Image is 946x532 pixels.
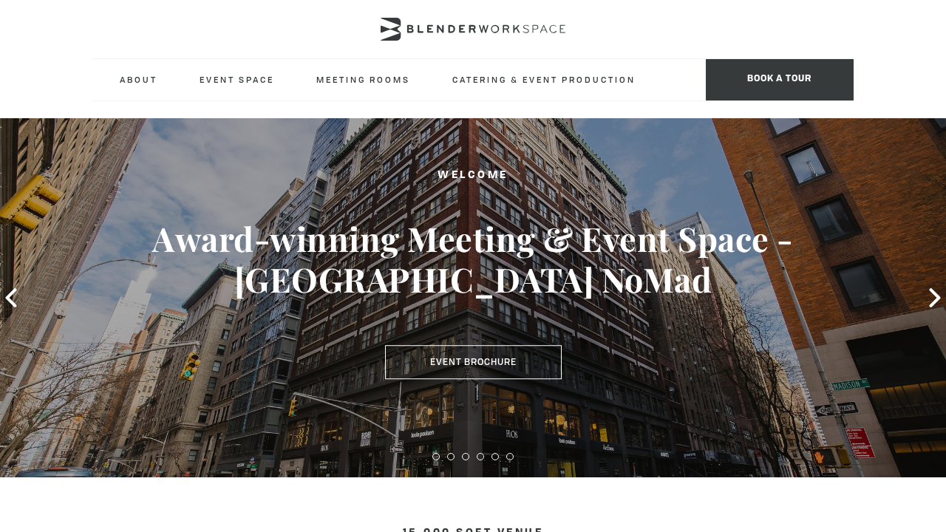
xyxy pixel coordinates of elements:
[304,59,422,100] a: Meeting Rooms
[385,345,562,379] a: Event Brochure
[188,59,286,100] a: Event Space
[47,166,899,185] h2: Welcome
[706,59,854,100] span: Book a tour
[440,59,647,100] a: Catering & Event Production
[108,59,169,100] a: About
[47,218,899,301] h3: Award-winning Meeting & Event Space - [GEOGRAPHIC_DATA] NoMad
